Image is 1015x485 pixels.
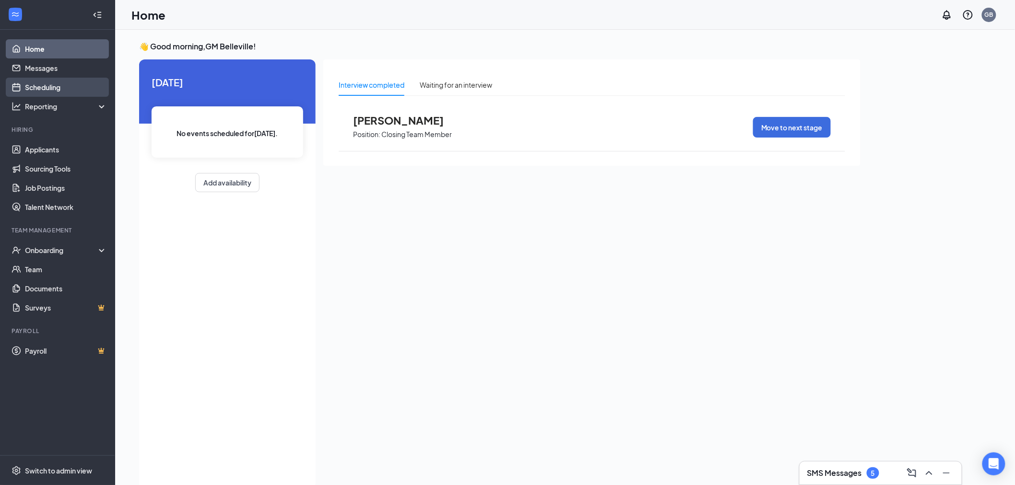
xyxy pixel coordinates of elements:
span: No events scheduled for [DATE] . [177,128,278,139]
a: Scheduling [25,78,107,97]
svg: Settings [12,466,21,475]
span: [DATE] [152,75,303,90]
svg: Notifications [941,9,953,21]
div: 5 [871,469,875,477]
div: Interview completed [339,80,404,90]
h3: 👋 Good morning, GM Belleville ! [139,41,861,52]
div: Hiring [12,126,105,134]
button: Move to next stage [753,117,831,138]
button: Minimize [939,465,954,481]
h3: SMS Messages [807,468,862,478]
div: Open Intercom Messenger [982,452,1005,475]
div: Team Management [12,226,105,234]
a: Team [25,260,107,279]
a: Applicants [25,140,107,159]
a: Messages [25,58,107,78]
a: Talent Network [25,197,107,217]
a: Sourcing Tools [25,159,107,178]
button: ChevronUp [921,465,937,481]
a: SurveysCrown [25,298,107,317]
svg: Collapse [93,10,102,20]
svg: QuestionInfo [962,9,974,21]
div: Switch to admin view [25,466,92,475]
svg: ChevronUp [923,467,935,479]
svg: Analysis [12,102,21,111]
p: Position: [353,130,380,139]
svg: WorkstreamLogo [11,10,20,19]
div: Payroll [12,327,105,335]
div: GB [985,11,993,19]
svg: ComposeMessage [906,467,918,479]
svg: Minimize [941,467,952,479]
button: Add availability [195,173,260,192]
a: Home [25,39,107,58]
a: Documents [25,279,107,298]
h1: Home [131,7,165,23]
button: ComposeMessage [904,465,920,481]
a: PayrollCrown [25,341,107,360]
div: Reporting [25,102,107,111]
p: Closing Team Member [381,130,452,139]
div: Waiting for an interview [420,80,492,90]
div: Onboarding [25,245,99,255]
svg: UserCheck [12,245,21,255]
a: Job Postings [25,178,107,197]
span: [PERSON_NAME] [353,114,459,127]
